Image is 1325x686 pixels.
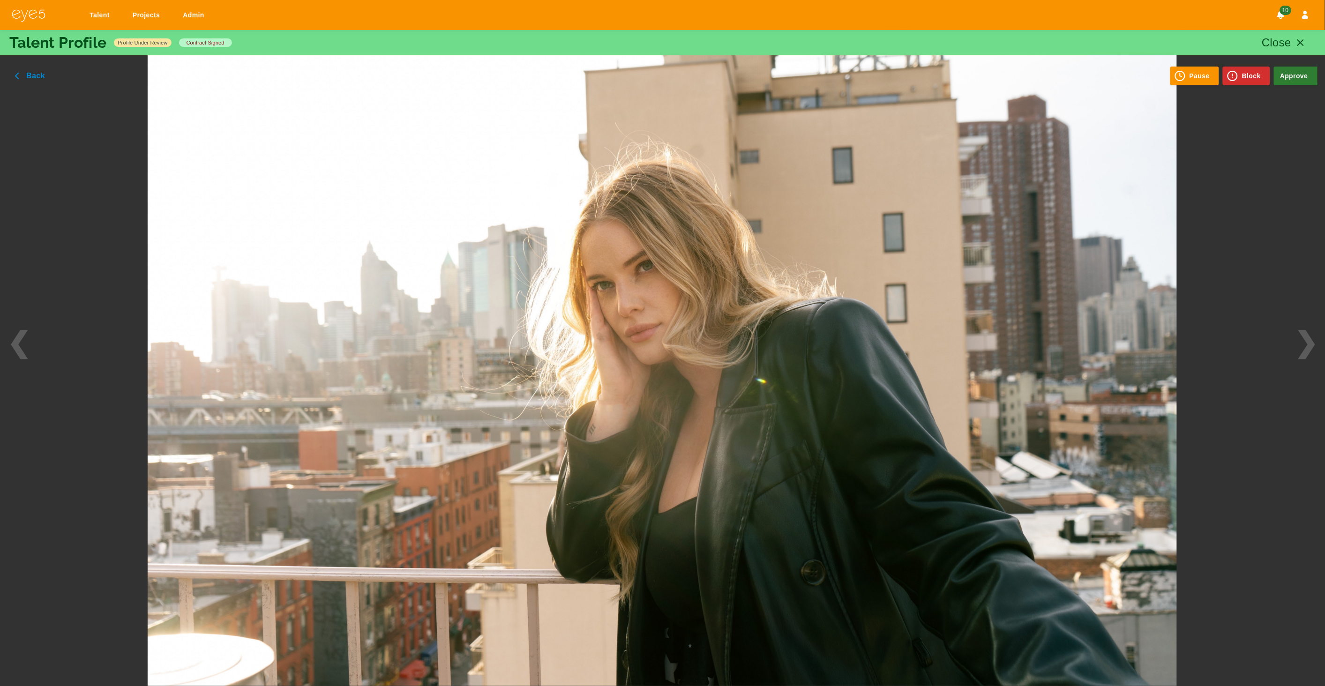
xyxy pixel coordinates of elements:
[1288,68,1325,617] span: ❯
[1274,67,1318,85] button: Approve
[1274,67,1318,85] div: Approve changes
[127,7,169,24] a: Projects
[183,39,228,46] span: contract signed
[177,7,214,24] a: Admin
[1280,6,1291,15] span: 10
[1223,67,1270,85] button: Block
[1256,31,1316,54] button: Close
[83,7,119,24] a: Talent
[1262,34,1292,51] p: Close
[11,8,46,22] img: eye5
[1170,67,1219,85] button: Pause
[1273,7,1289,23] button: Notifications
[9,35,106,50] p: Talent Profile
[114,39,171,46] span: Profile Under Review
[7,67,54,85] button: Back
